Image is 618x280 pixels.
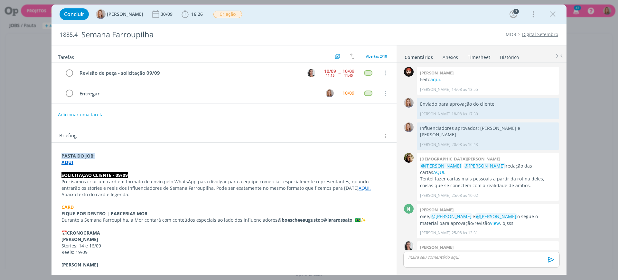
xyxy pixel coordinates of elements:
div: 11:15 [326,73,334,77]
a: Comentários [404,51,433,61]
strong: PASTA DO JOB: [61,153,95,159]
a: Timesheet [467,51,491,61]
p: 📅 [61,230,387,236]
span: Abertas 2/10 [366,54,387,59]
div: 10/09 [324,69,336,73]
span: [PERSON_NAME] [107,12,143,16]
p: [PERSON_NAME] [420,87,450,92]
p: Stories: 13 e 17/09 [61,268,387,275]
a: View [490,220,500,226]
button: Criação [213,10,242,18]
p: Abaixo texto do card e legenda: [61,191,387,198]
button: A[PERSON_NAME] [96,9,143,19]
div: Anexos [443,54,458,61]
strong: SOLICITAÇÃO CLIENTE - 09/09 [61,172,128,178]
span: Criação [213,11,242,18]
span: @[PERSON_NAME] [431,213,472,219]
strong: CARD [61,204,74,210]
span: 1885.4 [60,31,78,38]
p: Durante a Semana Farroupilha, a Mor contará com conteúdos especiais ao lado dos influenciadores e... [61,217,387,223]
img: W [404,67,414,77]
a: aqui. [430,76,441,82]
p: Enviado para aprovação do cliente. [420,101,556,107]
img: A [404,122,414,132]
span: 18/08 às 17:30 [452,111,478,117]
div: 10/09 [342,69,354,73]
a: AQUI [61,159,73,165]
span: 25/08 às 10:02 [452,193,478,198]
b: [PERSON_NAME] [420,244,454,250]
span: Tarefas [58,53,74,60]
div: 10/09 [342,91,354,95]
div: 30/09 [161,12,174,16]
a: MOR [506,31,516,37]
strong: @boescheeaugusto [277,217,321,223]
p: [PERSON_NAME] [420,111,450,117]
img: A [326,89,334,97]
span: 25/08 às 13:31 [452,230,478,236]
b: [PERSON_NAME] [420,207,454,213]
button: Concluir [60,8,89,20]
p: Reels: 19/09 [61,249,387,256]
p: oiee, e o segue o material para aprovação/revisão . bjsss [420,213,556,227]
span: 14/08 às 13:55 [452,87,478,92]
b: [DEMOGRAPHIC_DATA][PERSON_NAME] [420,156,500,162]
img: C [404,153,414,163]
div: dialog [51,5,566,275]
p: Tentei fazer cartas mais pessoais a partir da rotina deles, coisas que se conectem com a realidad... [420,176,556,189]
p: Influenciadores aprovados: [PERSON_NAME] e [PERSON_NAME] [420,125,556,138]
p: [PERSON_NAME] [420,193,450,198]
button: Adicionar uma tarefa [58,109,104,121]
img: A [404,98,414,108]
span: Concluir [64,12,84,17]
a: AQUI. [359,185,371,191]
strong: @lararossato [323,217,352,223]
span: 20/08 às 16:43 [452,142,478,148]
a: AQUI [433,169,444,175]
p: redação das cartas . [420,163,556,176]
button: C [306,68,316,78]
strong: [PERSON_NAME] [61,262,98,268]
div: 11:45 [344,73,353,77]
img: arrow-down-up.svg [350,53,354,59]
img: C [307,69,315,77]
button: A [325,88,334,98]
img: A [96,9,106,19]
p: [PERSON_NAME] [420,142,450,148]
b: [PERSON_NAME] [420,70,454,76]
p: [PERSON_NAME] [420,230,450,236]
strong: _____________________________________________________ [61,166,164,172]
p: Precisamos criar um card em formato de envio pelo WhatsApp para divulgar para a equipe comercial,... [61,179,387,191]
span: 16:26 [191,11,203,17]
button: 16:26 [180,9,204,19]
p: Feito [420,76,556,83]
p: Stories: 14 e 16/09 [61,243,387,249]
div: 7 [513,9,519,14]
img: C [404,241,414,251]
span: @[PERSON_NAME] [476,213,516,219]
strong: FIQUE POR DENTRO | PARCERIAS MOR [61,210,147,217]
div: M [404,204,414,214]
strong: CRONOGRAMA [67,230,100,236]
span: @[PERSON_NAME] [464,163,505,169]
div: Revisão de peça - solicitação 09/09 [77,69,301,77]
strong: [PERSON_NAME] [61,236,98,242]
div: Entregar [77,90,320,98]
a: Histórico [500,51,519,61]
div: Semana Farroupilha [79,27,348,43]
span: -- [338,71,340,75]
span: Briefing [59,132,77,140]
span: @[PERSON_NAME] [421,163,461,169]
a: Digital Setembro [522,31,558,37]
button: 7 [508,9,519,19]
